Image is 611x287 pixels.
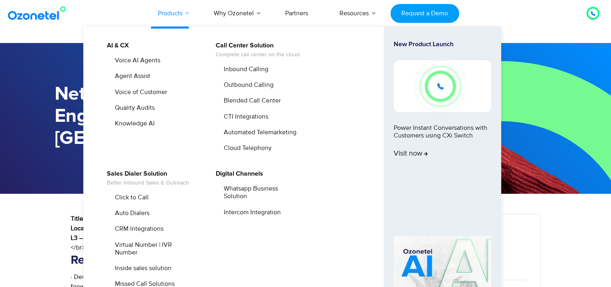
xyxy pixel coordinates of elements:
[102,169,190,188] a: Sales Dialer SolutionBetter Inbound Sales & Outreach
[219,112,270,122] a: CTI Integrations
[210,169,264,179] a: Digital Channels
[110,103,156,113] a: Quality Audits
[71,224,194,232] b: Location: [GEOGRAPHIC_DATA] (Client site)
[219,80,275,90] a: Outbound Calling
[110,224,165,234] a: CRM Integrations
[71,234,150,242] b: L3 – Min 5 years experience
[210,41,301,59] a: Call Center SolutionComplete call center on the cloud
[110,55,161,66] a: Voice AI Agents
[394,60,491,112] img: New-Project-17.png
[390,4,459,23] a: Request a Demo
[219,143,273,153] a: Cloud Telephony
[110,240,193,258] a: Virtual Number | IVR Number
[110,87,168,97] a: Voice of Customer
[219,127,298,137] a: Automated Telemarketing
[107,180,189,187] span: Better Inbound Sales & Outreach
[110,71,151,81] a: Agent Assist
[71,254,159,266] b: Responsibilities:
[394,41,491,233] a: New Product LaunchPower Instant Conversations with Customers using CXi SwitchVisit now
[219,207,282,217] a: Intercom Integration
[71,215,161,223] b: Title: Network Security Engineer
[110,263,173,273] a: Inside sales solution
[55,83,306,150] h1: Network Security Engineer – [GEOGRAPHIC_DATA]
[219,96,282,106] a: Blended Call Center
[219,64,270,74] a: Inbound Calling
[216,51,300,58] span: Complete call center on the cloud
[102,41,130,51] a: AI & CX
[110,208,151,218] a: Auto Dialers
[110,119,156,129] a: Knowledge AI
[394,150,428,158] span: Visit now
[219,184,302,201] a: Whatsapp Business Solution
[110,193,150,203] a: Click to Call
[71,243,323,252] div: </br>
